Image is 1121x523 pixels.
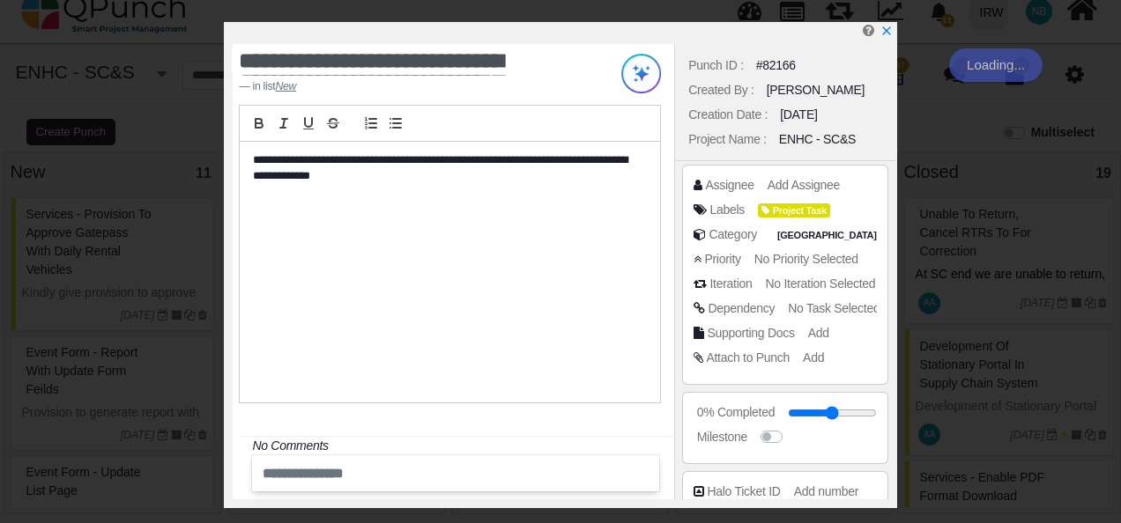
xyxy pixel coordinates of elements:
div: Supporting Docs [707,324,794,343]
cite: Source Title [275,80,296,92]
div: Dependency [708,299,775,318]
span: Add [808,326,829,340]
span: Add number [794,484,858,498]
i: No Comments [252,438,328,453]
a: x [880,24,893,38]
div: Project Name : [688,130,767,149]
span: No Iteration Selected [766,276,876,291]
span: Add Assignee [768,178,840,192]
div: Category [709,225,757,244]
div: Attach to Punch [706,349,790,367]
div: Created By : [688,81,754,99]
div: Punch ID : [688,56,744,75]
span: Pakistan [774,228,881,243]
div: [DATE] [780,106,817,124]
u: New [275,80,296,92]
div: ENHC - SC&S [779,130,856,149]
span: <div><span class="badge badge-secondary" style="background-color: #DBDF00"> <i class="fa fa-tag p... [758,201,830,219]
div: 0% Completed [697,403,775,422]
img: Try writing with AI [621,54,661,93]
span: Project Task [758,203,830,218]
span: No Priority Selected [754,252,858,266]
span: Add [803,350,824,365]
div: Priority [704,250,740,269]
div: Labels [709,201,745,219]
div: Creation Date : [688,106,768,124]
div: #82166 [756,56,796,75]
div: [PERSON_NAME] [767,81,865,99]
i: Edit Punch [863,24,874,37]
div: Assignee [705,176,754,195]
div: Iteration [709,275,752,293]
div: Milestone [697,428,747,446]
svg: x [880,25,893,37]
div: Halo Ticket ID [707,482,780,501]
div: Loading... [949,48,1043,82]
footer: in list [239,78,586,94]
span: No Task Selected [788,301,880,315]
